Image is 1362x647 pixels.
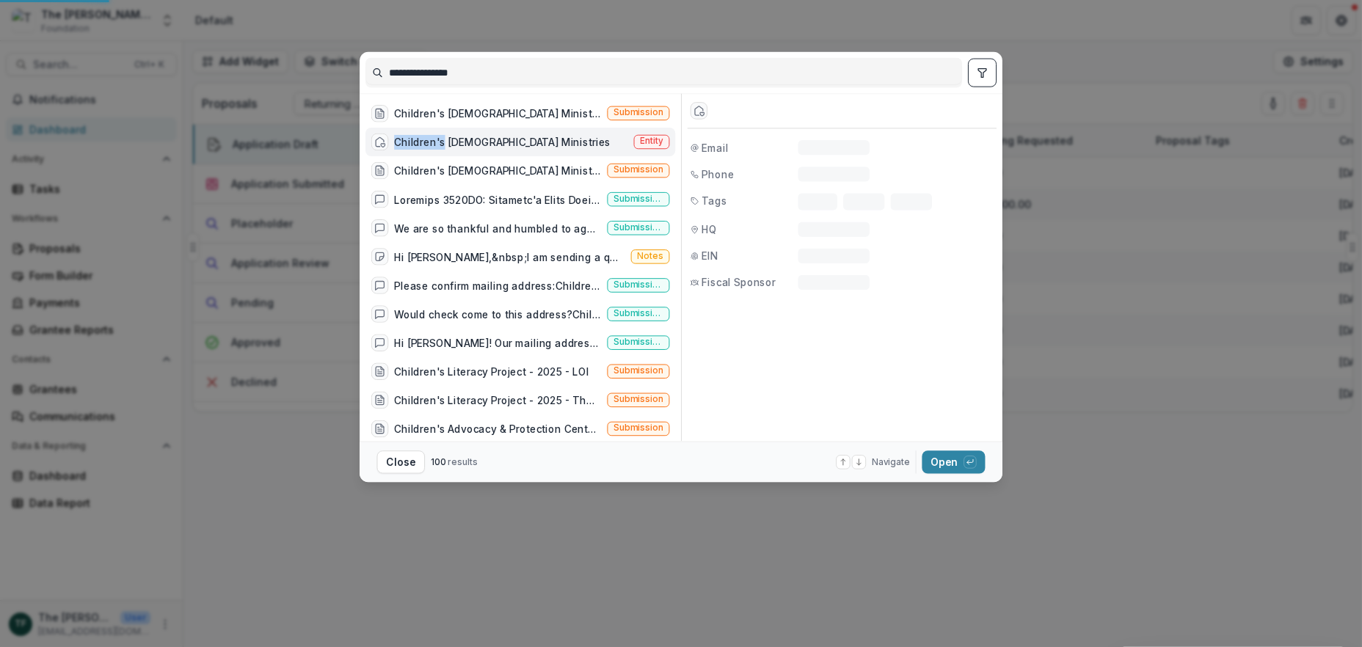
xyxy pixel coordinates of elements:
[394,164,601,179] div: Children's [DEMOGRAPHIC_DATA] Ministries Inc. - 2024 - The [PERSON_NAME] Foundation Grant Proposa...
[613,194,663,205] span: Submission comment
[448,456,477,467] span: results
[613,223,663,233] span: Submission comment
[394,192,601,208] div: Loremips 3520DO: Sitametc'a Elits Doeiusmodt Inc.Ut la e dolo magnaali en adminim veni quis nostr...
[394,364,589,379] div: Children's Literacy Project - 2025 - LOI
[394,221,601,236] div: We are so thankful and humbled to again be a recipient of a generous grant for [DEMOGRAPHIC_DATA]...
[394,422,601,437] div: Children's Advocacy & Protection Center of [GEOGRAPHIC_DATA] - 2025 - The [PERSON_NAME] Foundatio...
[394,278,601,293] div: Please confirm mailing address:Children's [DEMOGRAPHIC_DATA] Ministries Inc.[PERSON_NAME] [STREET...
[702,275,776,290] span: Fiscal Sponsor
[613,108,663,118] span: Submission
[394,335,601,351] div: Hi [PERSON_NAME]! Our mailing address for packages is at our new office:Children's [DEMOGRAPHIC_D...
[394,135,611,150] div: Children's [DEMOGRAPHIC_DATA] Ministries
[394,106,601,122] div: Children's [DEMOGRAPHIC_DATA] Ministries Inc. - 2023 - The [PERSON_NAME] Foundation Grant Proposa...
[702,222,717,237] span: HQ
[613,165,663,175] span: Submission
[394,249,625,265] div: Hi [PERSON_NAME],&nbsp;I am sending a quick email to introduce myself.&nbsp; I’m the Assistant Ex...
[431,456,446,467] span: 100
[640,136,663,147] span: Entity
[394,393,601,409] div: Children's Literacy Project - 2025 - The [PERSON_NAME] Foundation Grant Proposal Application
[394,307,601,322] div: Would check come to this address?Children's [DEMOGRAPHIC_DATA] Ministries Inc.[PERSON_NAME] [STRE...
[613,280,663,290] span: Submission comment
[702,167,734,182] span: Phone
[613,395,663,405] span: Submission
[968,59,997,87] button: toggle filters
[613,309,663,319] span: Submission comment
[613,366,663,376] span: Submission
[922,450,985,473] button: Open
[377,450,425,473] button: Close
[702,249,718,264] span: EIN
[637,252,663,262] span: Notes
[613,337,663,348] span: Submission comment
[613,423,663,434] span: Submission
[702,193,726,208] span: Tags
[702,140,728,156] span: Email
[872,456,910,469] span: Navigate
